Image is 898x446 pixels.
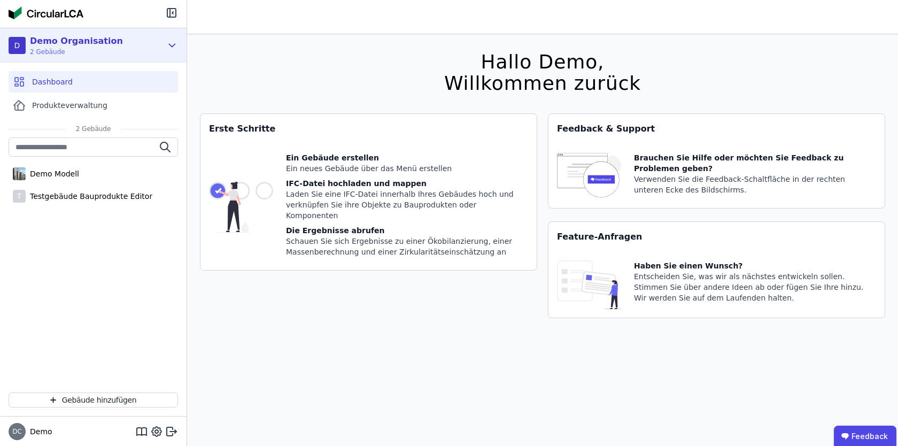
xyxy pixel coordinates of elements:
[26,168,79,179] div: Demo Modell
[200,114,537,144] div: Erste Schritte
[548,222,885,252] div: Feature-Anfragen
[209,152,273,262] img: getting_started_tile-DrF_GRSv.svg
[9,393,178,407] button: Gebäude hinzufügen
[548,114,885,144] div: Feedback & Support
[32,100,107,111] span: Produkteverwaltung
[444,73,641,94] div: Willkommen zurück
[286,225,528,236] div: Die Ergebnisse abrufen
[9,6,83,19] img: Concular
[32,76,73,87] span: Dashboard
[13,165,26,182] img: Demo Modell
[286,152,528,163] div: Ein Gebäude erstellen
[12,428,22,435] span: DC
[9,37,26,54] div: D
[557,260,621,309] img: feature_request_tile-UiXE1qGU.svg
[557,152,621,199] img: feedback-icon-HCTs5lye.svg
[26,191,152,202] div: Testgebäude Bauprodukte Editor
[26,426,52,437] span: Demo
[286,236,528,257] div: Schauen Sie sich Ergebnisse zu einer Ökobilanzierung, einer Massenberechnung und einer Zirkularit...
[30,35,123,48] div: Demo Organisation
[634,174,876,195] div: Verwenden Sie die Feedback-Schaltfläche in der rechten unteren Ecke des Bildschirms.
[286,189,528,221] div: Laden Sie eine IFC-Datei innerhalb Ihres Gebäudes hoch und verknüpfen Sie ihre Objekte zu Bauprod...
[30,48,123,56] span: 2 Gebäude
[634,260,876,271] div: Haben Sie einen Wunsch?
[286,163,528,174] div: Ein neues Gebäude über das Menü erstellen
[634,152,876,174] div: Brauchen Sie Hilfe oder möchten Sie Feedback zu Problemen geben?
[65,125,122,133] span: 2 Gebäude
[634,271,876,303] div: Entscheiden Sie, was wir als nächstes entwickeln sollen. Stimmen Sie über andere Ideen ab oder fü...
[444,51,641,73] div: Hallo Demo,
[13,190,26,203] div: T
[286,178,528,189] div: IFC-Datei hochladen und mappen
